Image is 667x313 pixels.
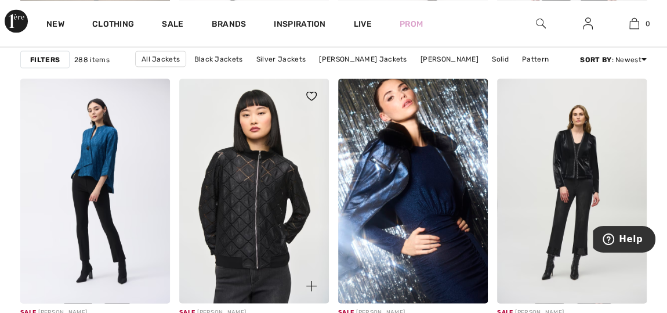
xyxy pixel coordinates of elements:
[338,78,488,303] img: Foiled Suede Jacket with Faux-Fur Collar Style 244918. Blue/Black
[162,19,183,31] a: Sale
[354,17,372,30] a: Live
[580,56,611,64] strong: Sort By
[415,52,484,67] a: [PERSON_NAME]
[92,19,134,31] a: Clothing
[274,19,325,31] span: Inspiration
[20,78,170,303] img: Woven Jacquard Swing Jacket Style 243128. Black
[188,52,249,67] a: Black Jackets
[313,52,412,67] a: [PERSON_NAME] Jackets
[135,51,186,67] a: All Jackets
[486,52,514,67] a: Solid
[74,55,110,65] span: 288 items
[629,16,639,30] img: My Bag
[593,226,655,255] iframe: Opens a widget where you can find more information
[5,9,28,33] img: 1ère Avenue
[46,19,64,31] a: New
[497,78,647,303] img: Open Front Slim Fit Jacket Style 244905. Black
[612,16,658,30] a: 0
[645,18,650,28] span: 0
[179,78,329,303] a: Punk Harlequin Bomber Jacket Style 243115. Black
[574,16,602,31] a: Sign In
[580,55,647,65] div: : Newest
[306,280,317,291] img: plus_v2.svg
[251,52,311,67] a: Silver Jackets
[400,17,423,30] a: Prom
[212,19,246,31] a: Brands
[583,16,593,30] img: My Info
[536,16,546,30] img: search the website
[516,52,554,67] a: Pattern
[306,91,317,100] img: heart_black_full.svg
[30,55,60,65] strong: Filters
